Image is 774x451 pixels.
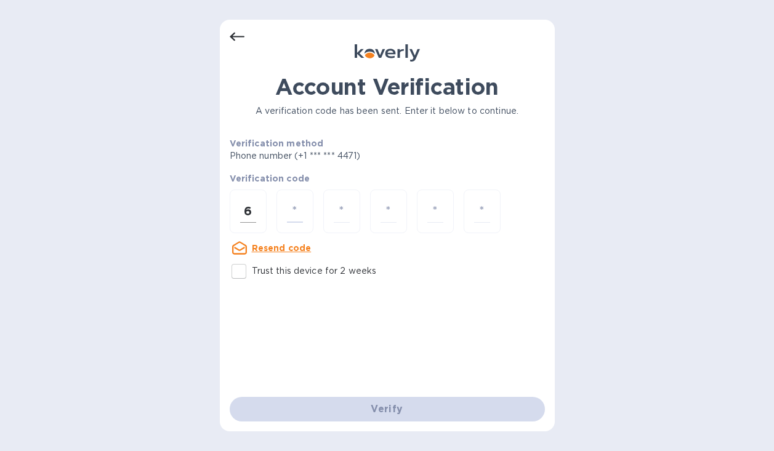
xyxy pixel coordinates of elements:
p: A verification code has been sent. Enter it below to continue. [230,105,545,118]
p: Trust this device for 2 weeks [252,265,377,277]
h1: Account Verification [230,74,545,100]
b: Verification method [230,138,324,148]
u: Resend code [252,243,312,253]
p: Phone number (+1 *** *** 4471) [230,150,455,162]
p: Verification code [230,172,545,185]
